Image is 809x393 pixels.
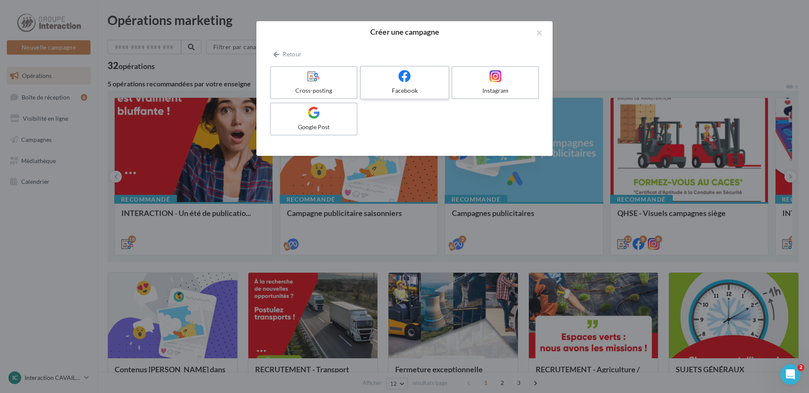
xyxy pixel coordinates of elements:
div: Cross-posting [274,86,353,95]
iframe: Intercom live chat [780,364,801,385]
div: Instagram [456,86,535,95]
h2: Créer une campagne [270,28,539,36]
div: Facebook [364,86,445,95]
div: Google Post [274,123,353,131]
span: 2 [798,364,804,371]
button: Retour [270,49,305,59]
